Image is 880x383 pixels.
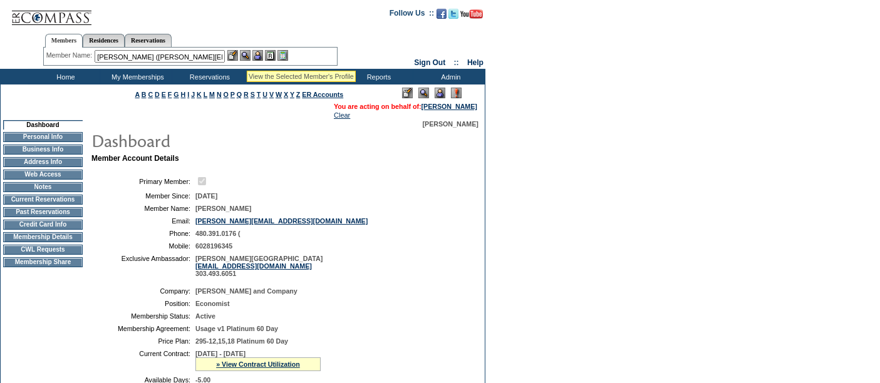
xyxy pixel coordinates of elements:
img: View [240,50,251,61]
td: Email: [96,217,190,225]
img: Impersonate [435,88,445,98]
img: b_edit.gif [227,50,238,61]
td: Address Info [3,157,83,167]
a: T [257,91,261,98]
a: Reservations [125,34,172,47]
a: Members [45,34,83,48]
td: Current Contract: [96,350,190,371]
img: View Mode [418,88,429,98]
td: Current Reservations [3,195,83,205]
td: Business Info [3,145,83,155]
img: pgTtlDashboard.gif [91,128,341,153]
a: H [181,91,186,98]
td: Admin [413,69,485,84]
span: [PERSON_NAME] [195,205,251,212]
span: Economist [195,300,229,307]
td: Phone: [96,230,190,237]
a: W [276,91,282,98]
span: Active [195,312,215,320]
a: F [168,91,172,98]
a: Residences [83,34,125,47]
td: My Memberships [100,69,172,84]
a: G [173,91,179,98]
td: Company: [96,287,190,295]
span: [DATE] - [DATE] [195,350,246,357]
img: Edit Mode [402,88,413,98]
a: X [284,91,288,98]
a: Z [296,91,301,98]
a: Clear [334,111,350,119]
a: I [187,91,189,98]
td: Reports [341,69,413,84]
img: Follow us on Twitter [448,9,458,19]
td: Personal Info [3,132,83,142]
span: 6028196345 [195,242,232,250]
td: Membership Details [3,232,83,242]
a: C [148,91,153,98]
a: M [209,91,215,98]
a: D [155,91,160,98]
td: Credit Card Info [3,220,83,230]
a: ER Accounts [302,91,343,98]
img: b_calculator.gif [277,50,288,61]
td: Member Name: [96,205,190,212]
img: Subscribe to our YouTube Channel [460,9,483,19]
a: Sign Out [414,58,445,67]
span: [PERSON_NAME][GEOGRAPHIC_DATA] 303.493.6051 [195,255,323,277]
td: Reservations [172,69,244,84]
span: 295-12,15,18 Platinum 60 Day [195,337,288,345]
a: Help [467,58,484,67]
a: S [251,91,255,98]
td: Price Plan: [96,337,190,345]
td: Home [28,69,100,84]
a: J [191,91,195,98]
td: Follow Us :: [390,8,434,23]
img: Impersonate [252,50,263,61]
a: Subscribe to our YouTube Channel [460,13,483,20]
img: Become our fan on Facebook [437,9,447,19]
a: P [230,91,235,98]
td: Position: [96,300,190,307]
a: E [162,91,166,98]
span: [PERSON_NAME] and Company [195,287,298,295]
td: Vacation Collection [244,69,341,84]
td: Past Reservations [3,207,83,217]
b: Member Account Details [91,154,179,163]
td: Membership Status: [96,312,190,320]
a: Q [237,91,242,98]
a: K [197,91,202,98]
td: Web Access [3,170,83,180]
td: Membership Share [3,257,83,267]
a: [PERSON_NAME][EMAIL_ADDRESS][DOMAIN_NAME] [195,217,368,225]
a: B [142,91,147,98]
span: 480.391.0176 ( [195,230,241,237]
a: R [244,91,249,98]
a: » View Contract Utilization [216,360,300,368]
a: [PERSON_NAME] [422,103,477,110]
span: You are acting on behalf of: [334,103,477,110]
img: Log Concern/Member Elevation [451,88,462,98]
span: [DATE] [195,192,217,200]
td: Dashboard [3,120,83,130]
img: Reservations [265,50,276,61]
a: Y [290,91,294,98]
a: V [269,91,274,98]
span: :: [454,58,459,67]
td: Member Since: [96,192,190,200]
a: Become our fan on Facebook [437,13,447,20]
div: Member Name: [46,50,95,61]
td: Mobile: [96,242,190,250]
div: View the Selected Member's Profile [249,73,354,80]
a: [EMAIL_ADDRESS][DOMAIN_NAME] [195,262,312,270]
a: O [224,91,229,98]
a: N [217,91,222,98]
span: Usage v1 Platinum 60 Day [195,325,278,332]
a: Follow us on Twitter [448,13,458,20]
td: Exclusive Ambassador: [96,255,190,277]
td: CWL Requests [3,245,83,255]
td: Notes [3,182,83,192]
td: Membership Agreement: [96,325,190,332]
a: A [135,91,140,98]
span: [PERSON_NAME] [423,120,479,128]
td: Primary Member: [96,175,190,187]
